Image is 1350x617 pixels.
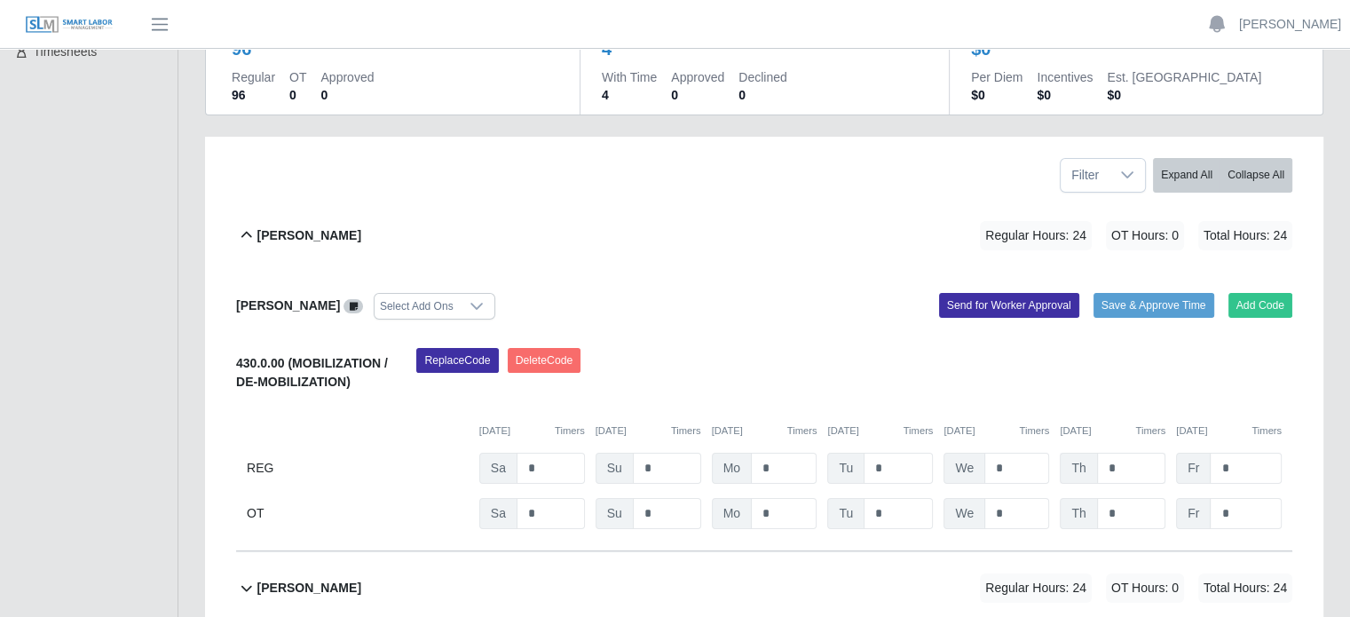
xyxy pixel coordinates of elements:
[1176,423,1282,439] div: [DATE]
[1106,221,1184,250] span: OT Hours: 0
[596,453,634,484] span: Su
[479,498,517,529] span: Sa
[416,348,498,373] button: ReplaceCode
[1176,453,1211,484] span: Fr
[232,68,275,86] dt: Regular
[971,86,1022,104] dd: $0
[1198,573,1292,603] span: Total Hours: 24
[787,423,817,439] button: Timers
[971,68,1022,86] dt: Per Diem
[289,68,306,86] dt: OT
[479,453,517,484] span: Sa
[1135,423,1165,439] button: Timers
[1037,68,1093,86] dt: Incentives
[980,221,1092,250] span: Regular Hours: 24
[1093,293,1214,318] button: Save & Approve Time
[25,15,114,35] img: SLM Logo
[343,298,363,312] a: View/Edit Notes
[1153,158,1292,193] div: bulk actions
[827,423,933,439] div: [DATE]
[596,498,634,529] span: Su
[1198,221,1292,250] span: Total Hours: 24
[320,68,374,86] dt: Approved
[257,579,361,597] b: [PERSON_NAME]
[712,423,817,439] div: [DATE]
[939,293,1079,318] button: Send for Worker Approval
[1251,423,1282,439] button: Timers
[1037,86,1093,104] dd: $0
[1228,293,1293,318] button: Add Code
[289,86,306,104] dd: 0
[596,423,701,439] div: [DATE]
[712,498,752,529] span: Mo
[712,453,752,484] span: Mo
[1220,158,1292,193] button: Collapse All
[904,423,934,439] button: Timers
[508,348,581,373] button: DeleteCode
[943,423,1049,439] div: [DATE]
[602,68,657,86] dt: With Time
[1060,423,1165,439] div: [DATE]
[320,86,374,104] dd: 0
[1153,158,1220,193] button: Expand All
[236,356,388,389] b: 430.0.00 (MOBILIZATION / DE-MOBILIZATION)
[980,573,1092,603] span: Regular Hours: 24
[1060,453,1097,484] span: Th
[943,498,985,529] span: We
[375,294,459,319] div: Select Add Ons
[943,453,985,484] span: We
[1061,159,1109,192] span: Filter
[247,453,469,484] div: REG
[34,44,98,59] span: Timesheets
[479,423,585,439] div: [DATE]
[1176,498,1211,529] span: Fr
[1239,15,1341,34] a: [PERSON_NAME]
[1106,573,1184,603] span: OT Hours: 0
[827,498,864,529] span: Tu
[1060,498,1097,529] span: Th
[602,86,657,104] dd: 4
[827,453,864,484] span: Tu
[236,298,340,312] b: [PERSON_NAME]
[1107,86,1261,104] dd: $0
[236,200,1292,272] button: [PERSON_NAME] Regular Hours: 24 OT Hours: 0 Total Hours: 24
[671,423,701,439] button: Timers
[1107,68,1261,86] dt: Est. [GEOGRAPHIC_DATA]
[247,498,469,529] div: OT
[257,226,361,245] b: [PERSON_NAME]
[671,86,724,104] dd: 0
[555,423,585,439] button: Timers
[232,86,275,104] dd: 96
[1019,423,1049,439] button: Timers
[738,68,786,86] dt: Declined
[738,86,786,104] dd: 0
[671,68,724,86] dt: Approved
